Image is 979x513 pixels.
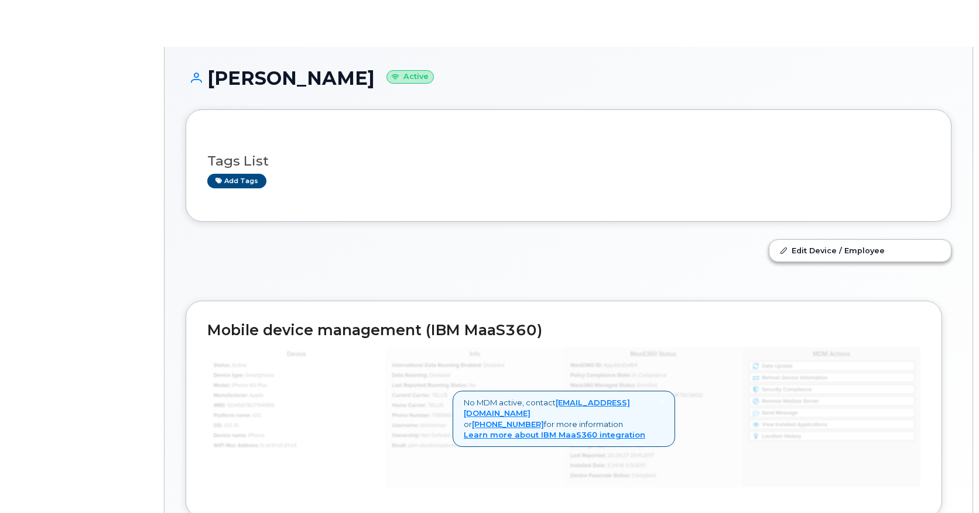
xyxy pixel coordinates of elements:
[659,396,664,407] span: ×
[207,347,920,487] img: mdm_maas360_data_lg-147edf4ce5891b6e296acbe60ee4acd306360f73f278574cfef86ac192ea0250.jpg
[207,174,266,188] a: Add tags
[453,391,675,447] div: No MDM active, contact or for more information
[464,398,630,418] a: [EMAIL_ADDRESS][DOMAIN_NAME]
[769,240,951,261] a: Edit Device / Employee
[472,419,544,429] a: [PHONE_NUMBER]
[659,397,664,406] a: Close
[207,154,930,168] h3: Tags List
[186,68,951,88] h1: [PERSON_NAME]
[464,430,645,439] a: Learn more about IBM MaaS360 integration
[386,70,434,84] small: Active
[207,322,920,339] h2: Mobile device management (IBM MaaS360)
